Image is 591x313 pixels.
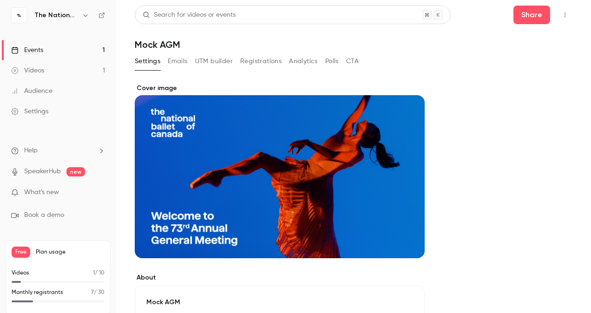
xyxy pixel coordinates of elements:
[24,167,61,176] a: SpeakerHub
[135,84,425,258] section: Cover image
[289,54,318,69] button: Analytics
[91,288,105,297] p: / 30
[24,210,64,220] span: Book a demo
[24,188,59,197] span: What's new
[346,54,359,69] button: CTA
[168,54,187,69] button: Emails
[24,146,38,156] span: Help
[11,107,48,116] div: Settings
[135,39,572,50] h1: Mock AGM
[135,84,425,93] label: Cover image
[12,8,26,23] img: The National Ballet of Canada
[93,269,105,277] p: / 10
[325,54,339,69] button: Polls
[11,86,53,96] div: Audience
[11,46,43,55] div: Events
[66,167,85,176] span: new
[146,298,413,307] p: Mock AGM
[135,273,425,282] label: About
[94,189,105,197] iframe: Noticeable Trigger
[12,269,29,277] p: Videos
[135,54,160,69] button: Settings
[12,288,63,297] p: Monthly registrants
[195,54,233,69] button: UTM builder
[12,247,30,258] span: Free
[34,11,78,20] h6: The National Ballet of Canada
[240,54,282,69] button: Registrations
[11,146,105,156] li: help-dropdown-opener
[93,270,95,276] span: 1
[513,6,550,24] button: Share
[91,290,94,295] span: 7
[143,10,236,20] div: Search for videos or events
[36,248,105,256] span: Plan usage
[11,66,44,75] div: Videos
